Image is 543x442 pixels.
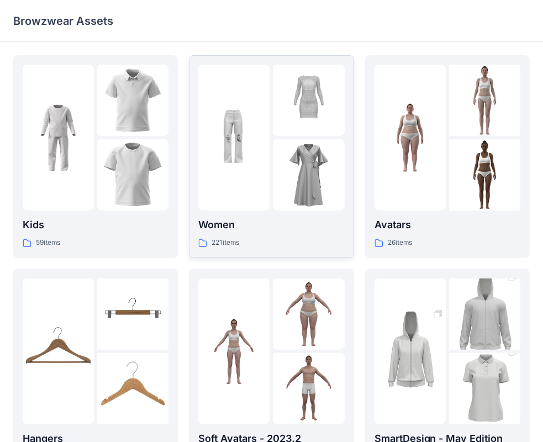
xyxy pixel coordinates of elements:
img: folder 3 [97,139,168,211]
img: folder 3 [273,353,344,424]
img: folder 3 [97,353,168,424]
img: folder 2 [273,65,344,136]
img: folder 3 [273,139,344,211]
a: folder 1folder 2folder 3Avatars26items [365,55,530,258]
img: folder 2 [97,65,168,136]
img: folder 2 [97,278,168,350]
p: 59 items [36,237,60,249]
img: folder 2 [449,261,520,368]
a: folder 1folder 2folder 3Kids59items [13,55,178,258]
p: Browzwear Assets [13,13,113,29]
img: folder 1 [23,102,94,173]
img: folder 1 [198,315,270,387]
img: folder 2 [449,65,520,136]
p: Kids [23,217,168,233]
img: folder 2 [273,278,344,350]
img: folder 1 [198,102,270,173]
p: Women [198,217,344,233]
p: 221 items [212,237,239,249]
img: folder 1 [23,315,94,387]
img: folder 3 [449,139,520,211]
p: Avatars [375,217,520,233]
img: folder 1 [375,102,446,173]
a: folder 1folder 2folder 3Women221items [189,55,354,258]
img: folder 1 [375,298,446,405]
p: 26 items [388,237,412,249]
